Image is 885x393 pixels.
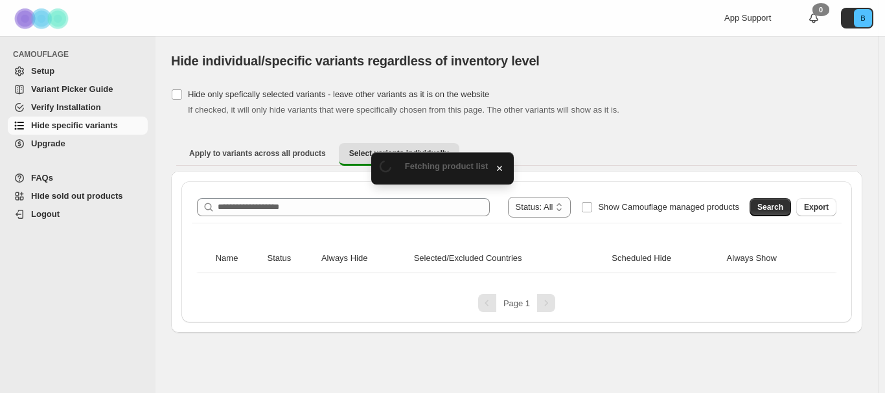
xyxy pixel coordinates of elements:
[31,173,53,183] span: FAQs
[263,244,317,273] th: Status
[860,14,865,22] text: B
[317,244,410,273] th: Always Hide
[192,294,842,312] nav: Pagination
[841,8,873,28] button: Avatar with initials B
[812,3,829,16] div: 0
[854,9,872,27] span: Avatar with initials B
[598,202,739,212] span: Show Camouflage managed products
[757,202,783,212] span: Search
[171,54,540,68] span: Hide individual/specific variants regardless of inventory level
[8,62,148,80] a: Setup
[8,135,148,153] a: Upgrade
[8,80,148,98] a: Variant Picker Guide
[724,13,771,23] span: App Support
[750,198,791,216] button: Search
[31,102,101,112] span: Verify Installation
[503,298,530,308] span: Page 1
[405,161,488,171] span: Fetching product list
[804,202,829,212] span: Export
[31,209,60,219] span: Logout
[349,148,449,159] span: Select variants individually
[8,169,148,187] a: FAQs
[8,205,148,223] a: Logout
[8,117,148,135] a: Hide specific variants
[212,244,264,273] th: Name
[189,148,326,159] span: Apply to variants across all products
[807,12,820,25] a: 0
[188,105,619,115] span: If checked, it will only hide variants that were specifically chosen from this page. The other va...
[31,84,113,94] span: Variant Picker Guide
[10,1,75,36] img: Camouflage
[8,187,148,205] a: Hide sold out products
[410,244,608,273] th: Selected/Excluded Countries
[31,139,65,148] span: Upgrade
[8,98,148,117] a: Verify Installation
[608,244,722,273] th: Scheduled Hide
[188,89,489,99] span: Hide only spefically selected variants - leave other variants as it is on the website
[171,171,862,333] div: Select variants individually
[796,198,836,216] button: Export
[31,66,54,76] span: Setup
[31,191,123,201] span: Hide sold out products
[339,143,459,166] button: Select variants individually
[179,143,336,164] button: Apply to variants across all products
[31,120,118,130] span: Hide specific variants
[723,244,822,273] th: Always Show
[13,49,149,60] span: CAMOUFLAGE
